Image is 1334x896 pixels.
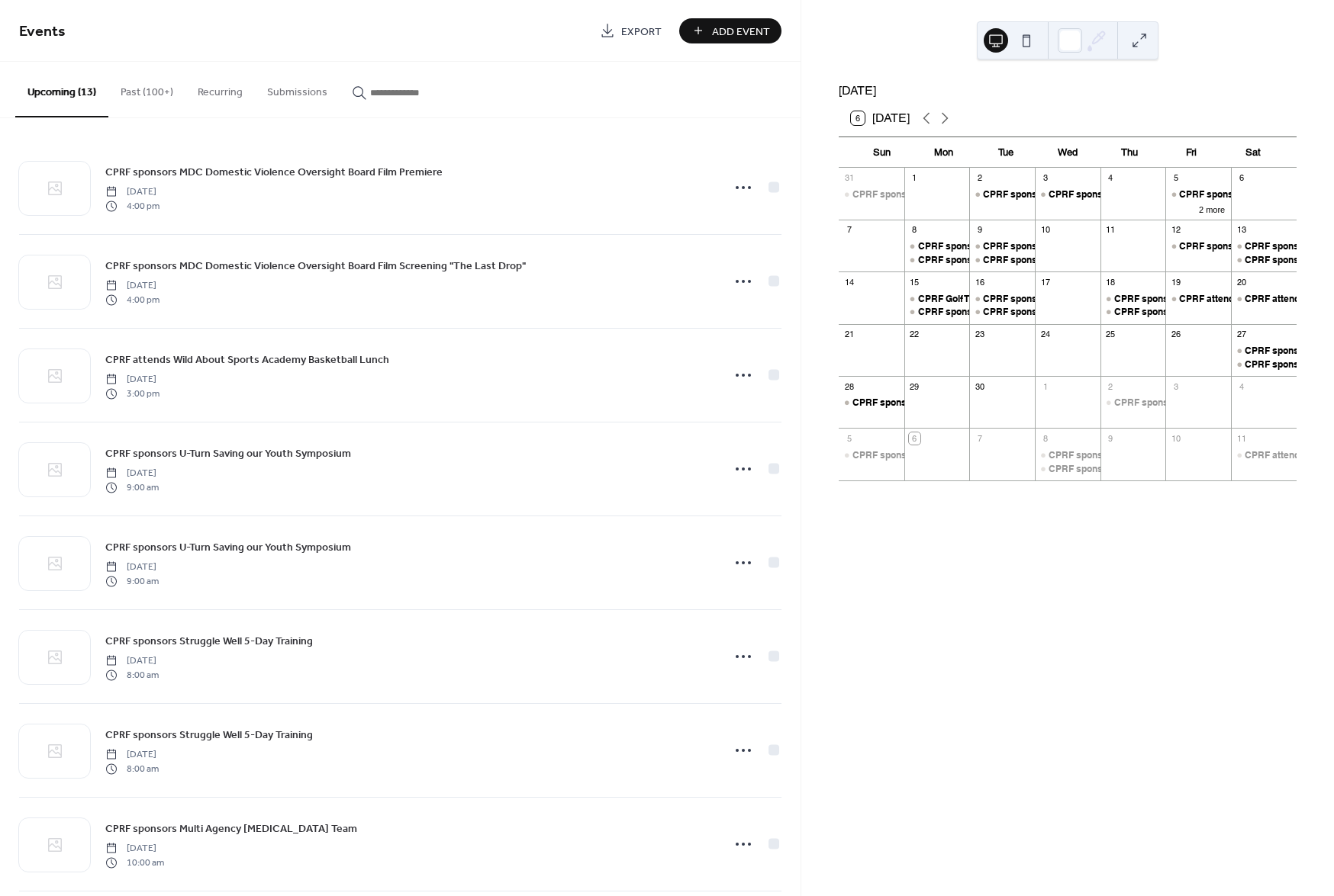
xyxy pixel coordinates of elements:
[1105,329,1116,340] div: 25
[974,432,985,444] div: 7
[19,17,66,47] span: Events
[1170,381,1181,392] div: 3
[918,306,1110,319] div: CPRF sponsors Struggle Well 5-Day Training
[105,293,159,307] span: 4:00 pm
[105,387,159,400] span: 3:00 pm
[1193,202,1231,215] button: 2 more
[105,820,357,837] a: CPRF sponsors Multi Agency [MEDICAL_DATA] Team
[1236,276,1247,287] div: 20
[983,293,1205,306] div: CPRF sponsors D2C 3-Day Action Seminars Lunch
[969,254,1035,267] div: CPRF sponsors City of Miami Police Department: Police Academy Meals
[843,381,855,392] div: 28
[105,165,443,181] span: CPRF sponsors MDC Domestic Violence Oversight Board Film Premiere
[105,199,159,213] span: 4:00 pm
[843,329,855,340] div: 21
[904,254,970,267] div: CPRF sponsors Mother's Fighting for Justice Roundtable Discussion with Sheriff Rosie Cordero-Stut...
[105,632,313,650] a: CPRF sponsors Struggle Well 5-Day Training
[105,373,159,387] span: [DATE]
[105,634,313,650] span: CPRF sponsors Struggle Well 5-Day Training
[909,172,920,184] div: 1
[105,185,159,199] span: [DATE]
[904,306,970,319] div: CPRF sponsors Struggle Well 5-Day Training
[1236,381,1247,392] div: 4
[1236,172,1247,184] div: 6
[105,726,313,743] a: CPRF sponsors Struggle Well 5-Day Training
[1161,137,1223,168] div: Fri
[851,137,913,168] div: Sun
[852,188,1092,201] div: CPRF sponsors Staten Island [DATE] Community Event
[1170,276,1181,287] div: 19
[105,654,159,668] span: [DATE]
[1105,172,1116,184] div: 4
[105,163,443,181] a: CPRF sponsors MDC Domestic Violence Oversight Board Film Premiere
[839,397,904,409] div: CPRF sponsors Miami Police Department National Forensic Science Week 2025 Luncheon
[975,137,1036,168] div: Tue
[843,224,855,236] div: 7
[1039,224,1051,236] div: 10
[843,172,855,184] div: 31
[1039,432,1051,444] div: 8
[588,18,673,43] a: Export
[1100,306,1166,319] div: CPRF sponsors New York Police Department 41st PCT Community
[105,259,526,275] span: CPRF sponsors MDC Domestic Violence Oversight Board Film Screening "The Last Drop"
[105,446,351,462] span: CPRF sponsors U-Turn Saving our Youth Symposium
[974,329,985,340] div: 23
[105,279,159,293] span: [DATE]
[839,188,904,201] div: CPRF sponsors Staten Island Labor Day Community Event
[969,293,1035,306] div: CPRF sponsors D2C 3-Day Action Seminars Lunch
[105,748,159,762] span: [DATE]
[909,381,920,392] div: 29
[1100,293,1166,306] div: CPRF sponsors Struggle Well 2-Day Training
[918,240,1167,253] div: CPRF sponsors D2C Community Trust Symposium 2-Day
[974,276,985,287] div: 16
[839,449,904,462] div: CPRF sponsors Multi Agency Peer Support Team
[852,397,1298,409] div: CPRF sponsors Miami Police Department National Forensic Science Week 2025 [GEOGRAPHIC_DATA]
[1035,188,1100,201] div: CPRF sponsors Theory 9 Food Distribution
[679,18,781,43] button: Add Event
[1105,276,1116,287] div: 18
[108,62,185,116] button: Past (100+)
[105,352,389,368] span: CPRF attends Wild About Sports Academy Basketball Lunch
[255,62,340,116] button: Submissions
[1105,432,1116,444] div: 9
[843,276,855,287] div: 14
[983,188,1298,201] div: CPRF sponsors City of Miami Police Department: Police Academy Meals
[913,137,975,168] div: Mon
[1105,381,1116,392] div: 2
[1039,172,1051,184] div: 3
[1098,137,1160,168] div: Thu
[621,24,662,40] span: Export
[105,480,159,494] span: 9:00 am
[969,306,1035,319] div: CPRF sponsors Miami-Dade Sheriff's Office TAP Academy Program Meals
[918,293,1205,306] div: CPRF Golf Tournament at [PERSON_NAME][GEOGRAPHIC_DATA]
[909,432,920,444] div: 6
[909,329,920,340] div: 22
[843,432,855,444] div: 5
[904,240,970,253] div: CPRF sponsors D2C Community Trust Symposium 2-Day
[105,538,351,556] a: CPRF sponsors U-Turn Saving our Youth Symposium
[1231,240,1297,253] div: CPRF sponsors Miami-Dade Sheriff's Office TAP Academy Program Meals
[969,188,1035,201] div: CPRF sponsors City of Miami Police Department: Police Academy Meals
[105,445,351,462] a: CPRF sponsors U-Turn Saving our Youth Symposium
[1170,432,1181,444] div: 10
[1165,293,1231,306] div: CPRF attends SFLHCC Annual Viva Miami Hispanic Heritage Business Expo and Lunch Conference
[1049,188,1232,201] div: CPRF sponsors Theory 9 Food Distribution
[105,467,159,480] span: [DATE]
[1035,449,1100,462] div: CPRF sponsors MDC Domestic Violence Oversight Board Film Premiere
[1236,224,1247,236] div: 13
[15,62,108,117] button: Upcoming (13)
[105,821,357,837] span: CPRF sponsors Multi Agency [MEDICAL_DATA] Team
[1236,329,1247,340] div: 27
[105,842,164,856] span: [DATE]
[105,574,159,588] span: 9:00 am
[1231,345,1297,358] div: CPRF sponsors F45 and Neighborhoods Uniting Kids in Excellence
[852,449,1084,462] div: CPRF sponsors Multi Agency [MEDICAL_DATA] Team
[974,224,985,236] div: 9
[105,762,159,776] span: 8:00 am
[1170,224,1181,236] div: 12
[105,560,159,574] span: [DATE]
[904,293,970,306] div: CPRF Golf Tournament at Trump National Westchester
[974,172,985,184] div: 2
[105,668,159,682] span: 8:00 am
